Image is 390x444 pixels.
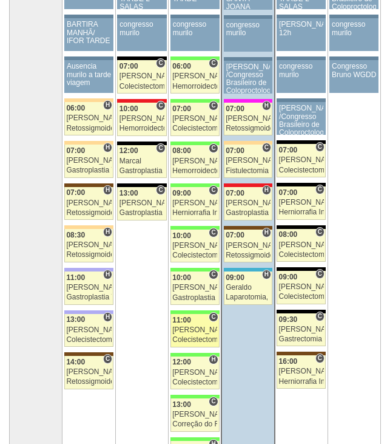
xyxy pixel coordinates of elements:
[315,185,324,194] span: Consultório
[170,226,220,230] div: Key: Brasil
[279,273,298,281] span: 09:00
[224,230,272,263] a: H 07:00 [PERSON_NAME] Retossigmoidectomia Robótica
[66,199,111,207] div: [PERSON_NAME]
[64,268,113,272] div: Key: Christóvão da Gama
[156,143,165,153] span: Consultório
[170,268,220,272] div: Key: Brasil
[226,146,244,155] span: 07:00
[279,230,298,239] span: 08:00
[117,103,166,136] a: C 10:00 [PERSON_NAME] Hemorroidectomia
[103,143,112,152] span: Hospital
[332,21,376,36] div: congresso murilo
[226,251,270,259] div: Retossigmoidectomia Robótica
[64,183,113,187] div: Key: Santa Joana
[279,166,324,174] div: Colecistectomia com Colangiografia VL
[172,231,191,240] span: 10:00
[277,60,326,93] a: congresso murilo
[262,228,271,237] span: Hospital
[262,185,271,195] span: Hospital
[64,356,113,389] a: C 14:00 [PERSON_NAME] Retossigmoidectomia Robótica
[226,231,244,239] span: 07:00
[170,310,220,314] div: Key: Brasil
[172,336,217,344] div: Colecistectomia com Colangiografia VL
[277,56,326,60] div: Key: Aviso
[224,99,272,103] div: Key: Pro Matre
[172,146,191,155] span: 08:00
[103,354,112,364] span: Consultório
[170,353,220,357] div: Key: Brasil
[279,357,298,366] span: 16:00
[226,125,270,132] div: Retossigmoidectomia Robótica
[119,115,164,123] div: [PERSON_NAME]
[279,21,323,36] div: [PERSON_NAME] 12h
[224,57,272,61] div: Key: Aviso
[226,209,270,217] div: Gastroplastia VL
[172,251,217,259] div: Colecistectomia com Colangiografia VL
[277,352,326,355] div: Key: Santa Joana
[67,21,111,45] div: BARTIRA MANHÃ/ IFOR TARDE
[64,310,113,314] div: Key: Christóvão da Gama
[170,142,220,145] div: Key: Brasil
[103,227,112,237] span: Hospital
[277,313,326,347] a: C 09:30 [PERSON_NAME] Gastrectomia Vertical
[172,167,217,175] div: Hemorroidectomia Laser
[209,312,218,322] span: Consultório
[332,63,376,78] div: Congresso Bruno WGDD
[277,267,326,271] div: Key: Blanc
[279,146,298,154] span: 07:00
[277,98,326,102] div: Key: Aviso
[170,145,220,179] a: C 08:00 [PERSON_NAME] Hemorroidectomia Laser
[66,368,111,376] div: [PERSON_NAME]
[172,358,191,366] span: 12:00
[170,437,220,441] div: Key: Brasil
[279,156,324,164] div: [PERSON_NAME]
[66,293,111,301] div: Gastroplastia VL
[170,230,220,263] a: C 10:00 [PERSON_NAME] Colecistectomia com Colangiografia VL
[279,315,298,324] span: 09:30
[277,140,326,144] div: Key: Blanc
[224,183,272,187] div: Key: Assunção
[277,15,326,18] div: Key: Aviso
[277,310,326,313] div: Key: Blanc
[64,15,113,18] div: Key: Aviso
[172,326,217,334] div: [PERSON_NAME]
[224,272,272,305] a: H 09:00 Geraldo Laparotomia, [GEOGRAPHIC_DATA], Drenagem, Bridas VL
[103,100,112,110] span: Hospital
[66,104,85,112] span: 06:00
[64,102,113,135] a: H 06:00 [PERSON_NAME] Retossigmoidectomia Abdominal VL
[117,99,166,103] div: Key: Assunção
[119,199,164,207] div: [PERSON_NAME]
[172,115,217,123] div: [PERSON_NAME]
[66,273,85,282] span: 11:00
[226,157,270,165] div: [PERSON_NAME]
[172,378,217,386] div: Colecistectomia com Colangiografia VL
[279,326,324,333] div: [PERSON_NAME]
[117,187,166,220] a: C 13:00 [PERSON_NAME] Gastroplastia VL
[172,273,191,282] span: 10:00
[279,199,324,207] div: [PERSON_NAME]
[172,62,191,70] span: 06:00
[172,209,217,217] div: Herniorrafia Incisional
[209,355,218,364] span: Hospital
[172,199,217,207] div: [PERSON_NAME]
[170,357,220,390] a: H 12:00 [PERSON_NAME] Colecistectomia com Colangiografia VL
[315,227,324,237] span: Consultório
[226,189,244,197] span: 07:00
[209,270,218,279] span: Consultório
[117,15,166,18] div: Key: Aviso
[279,335,324,343] div: Gastrectomia Vertical
[226,21,271,37] div: congresso murilo
[329,18,378,51] a: congresso murilo
[66,241,111,249] div: [PERSON_NAME]
[224,226,272,230] div: Key: Santa Joana
[172,72,217,80] div: [PERSON_NAME]
[66,251,111,259] div: Retossigmoidectomia Abdominal VL
[329,56,378,60] div: Key: Aviso
[170,15,220,18] div: Key: Aviso
[224,103,272,136] a: H 07:00 [PERSON_NAME] Retossigmoidectomia Robótica
[172,316,191,324] span: 11:00
[226,273,244,282] span: 09:00
[224,187,272,220] a: H 07:00 [PERSON_NAME] Gastroplastia VL
[119,189,138,197] span: 13:00
[226,284,270,292] div: Geraldo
